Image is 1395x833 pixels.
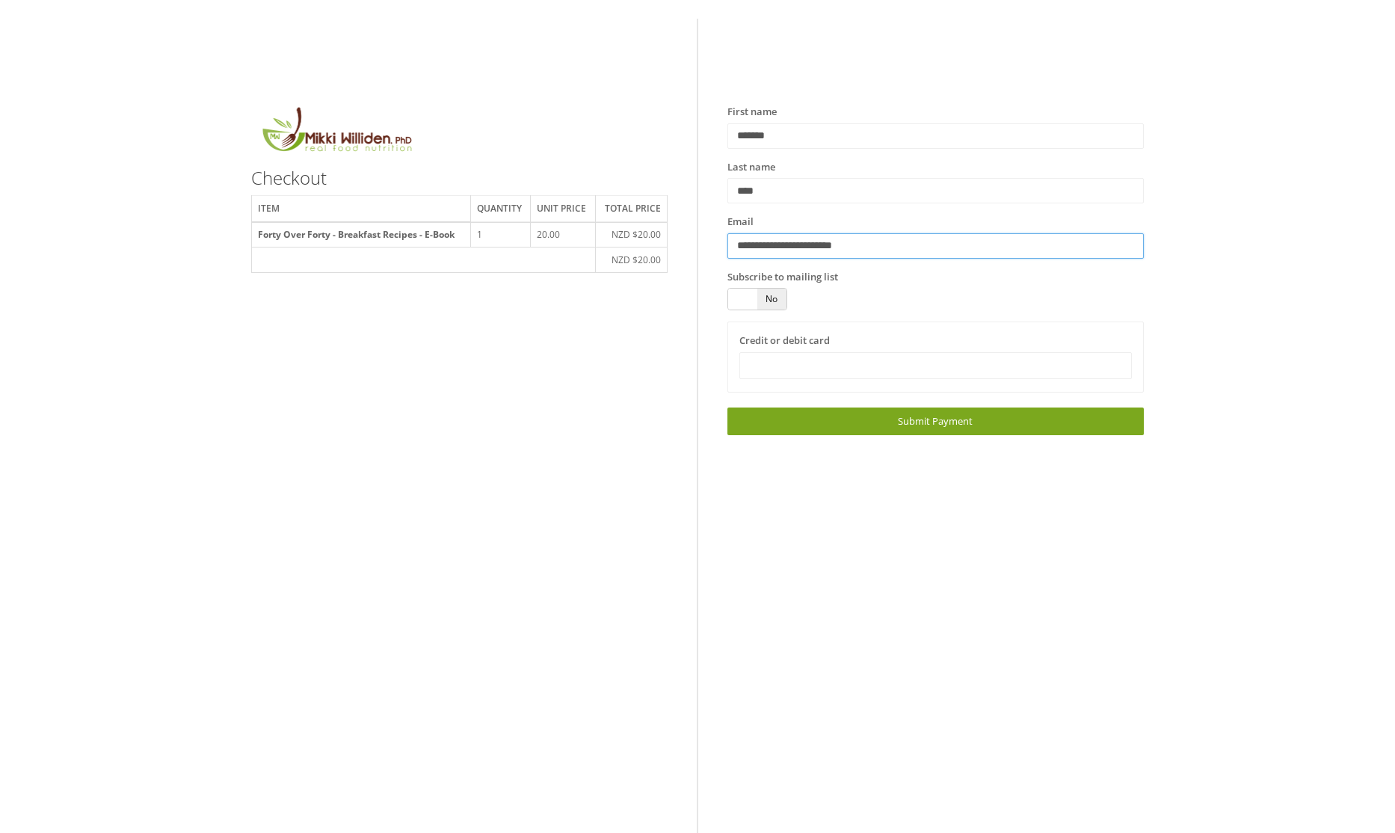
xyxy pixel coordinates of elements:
[595,222,667,248] td: NZD $20.00
[727,270,838,285] label: Subscribe to mailing list
[727,408,1144,435] a: Submit Payment
[757,289,786,310] span: No
[251,222,470,248] th: Forty Over Forty - Breakfast Recipes - E-Book
[727,215,754,230] label: Email
[251,105,422,161] img: MikkiLogoMain.png
[727,160,775,175] label: Last name
[727,105,777,120] label: First name
[470,222,530,248] td: 1
[531,196,596,222] th: Unit price
[251,196,470,222] th: Item
[749,359,1122,372] iframe: Secure card payment input frame
[595,248,667,273] td: NZD $20.00
[739,333,830,348] label: Credit or debit card
[531,222,596,248] td: 20.00
[470,196,530,222] th: Quantity
[595,196,667,222] th: Total price
[251,168,668,188] h3: Checkout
